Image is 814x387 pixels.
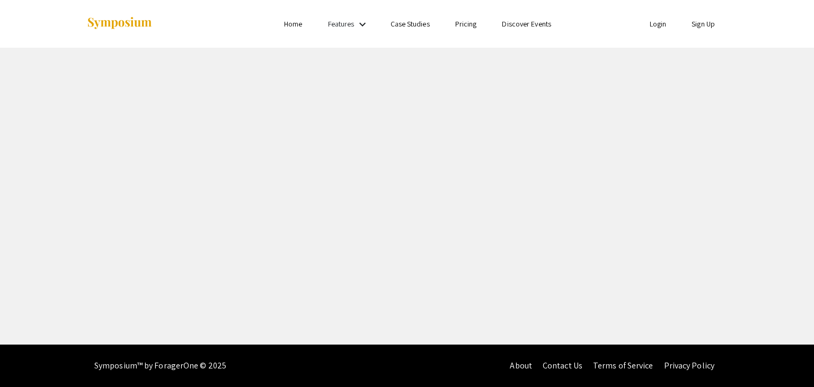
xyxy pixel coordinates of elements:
[284,19,302,29] a: Home
[455,19,477,29] a: Pricing
[94,345,226,387] div: Symposium™ by ForagerOne © 2025
[593,360,653,371] a: Terms of Service
[391,19,430,29] a: Case Studies
[650,19,667,29] a: Login
[664,360,714,371] a: Privacy Policy
[510,360,532,371] a: About
[86,16,153,31] img: Symposium by ForagerOne
[692,19,715,29] a: Sign Up
[502,19,551,29] a: Discover Events
[328,19,355,29] a: Features
[356,18,369,31] mat-icon: Expand Features list
[543,360,582,371] a: Contact Us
